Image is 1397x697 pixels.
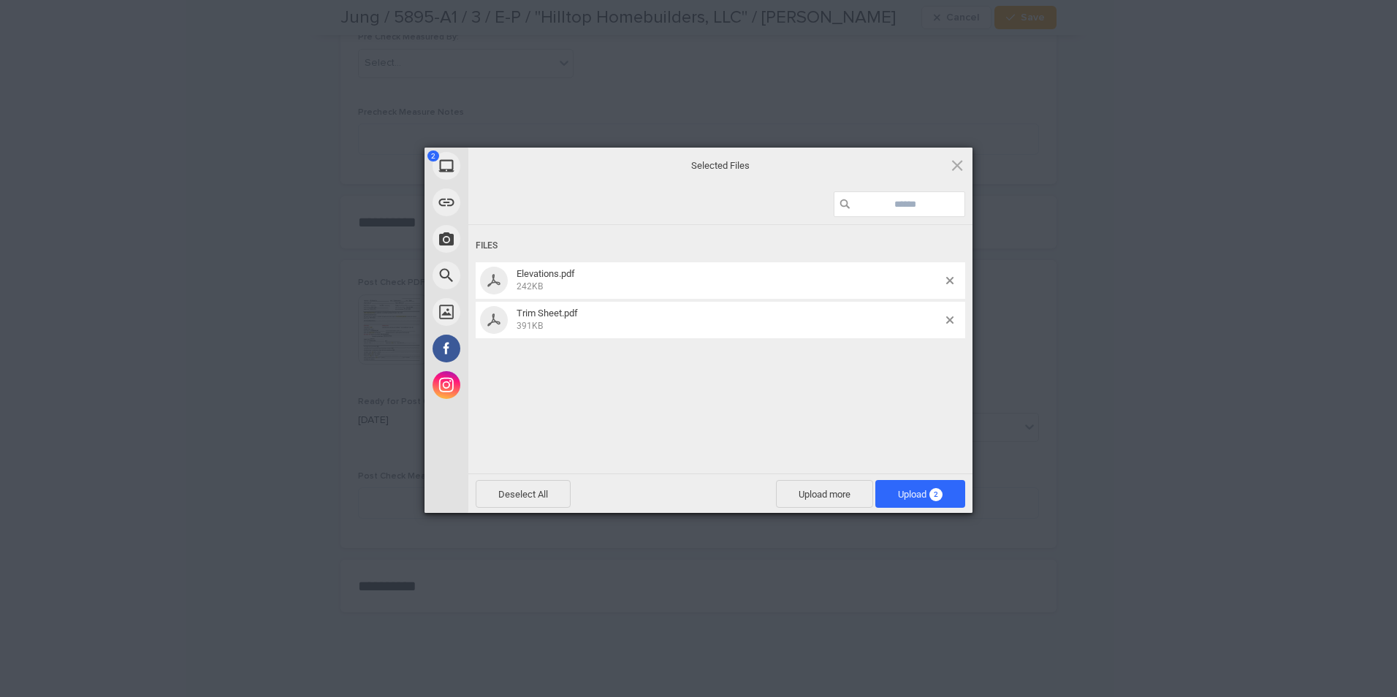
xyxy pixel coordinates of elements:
span: Elevations.pdf [512,268,946,292]
span: Upload [898,489,943,500]
div: Instagram [425,367,600,403]
span: 2 [427,151,439,161]
span: Upload [875,480,965,508]
span: 242KB [517,281,543,292]
span: Trim Sheet.pdf [517,308,578,319]
div: Files [476,232,965,259]
span: 391KB [517,321,543,331]
div: Web Search [425,257,600,294]
span: Elevations.pdf [517,268,575,279]
span: 2 [929,488,943,501]
span: Trim Sheet.pdf [512,308,946,332]
span: Deselect All [476,480,571,508]
span: Click here or hit ESC to close picker [949,157,965,173]
div: My Device [425,148,600,184]
div: Link (URL) [425,184,600,221]
div: Unsplash [425,294,600,330]
div: Facebook [425,330,600,367]
span: Upload more [776,480,873,508]
div: Take Photo [425,221,600,257]
span: Selected Files [574,159,867,172]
